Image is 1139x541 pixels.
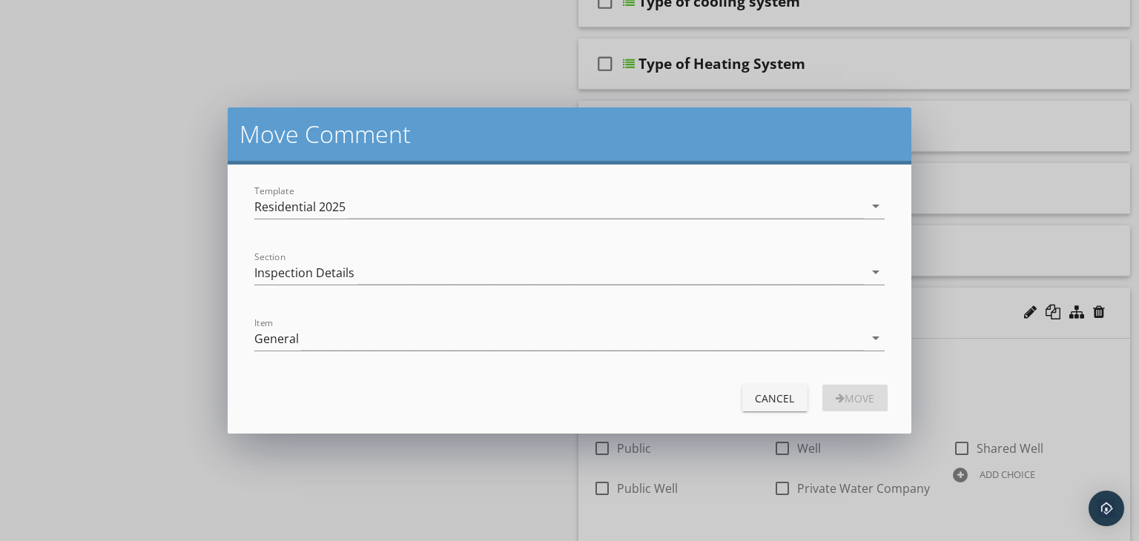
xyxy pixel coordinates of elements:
[867,329,885,347] i: arrow_drop_down
[867,263,885,281] i: arrow_drop_down
[254,200,346,213] div: Residential 2025
[1089,491,1124,526] div: Open Intercom Messenger
[254,266,354,279] div: Inspection Details
[867,197,885,215] i: arrow_drop_down
[742,385,808,411] button: Cancel
[754,391,796,406] div: Cancel
[240,119,899,149] h2: Move Comment
[254,332,299,345] div: General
